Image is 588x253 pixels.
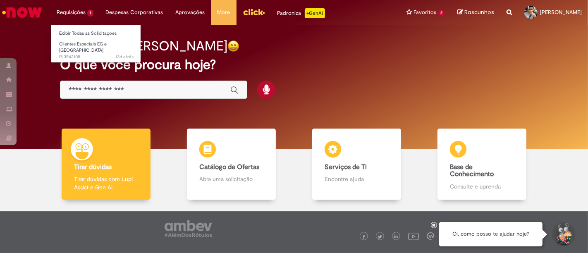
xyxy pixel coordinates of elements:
[176,8,205,17] span: Aprovações
[51,29,142,38] a: Exibir Todas as Solicitações
[60,57,528,72] h2: O que você procura hoje?
[165,220,212,237] img: logo_footer_ambev_rotulo_gray.png
[115,54,134,60] time: 17/09/2025 08:48:37
[362,235,366,239] img: logo_footer_facebook.png
[50,25,141,63] ul: Requisições
[51,40,142,57] a: Aberto R13542108 : Clientes Especiais EG e AS
[394,234,398,239] img: logo_footer_linkedin.png
[169,129,294,200] a: Catálogo de Ofertas Abra uma solicitação
[464,8,494,16] span: Rascunhos
[540,9,582,16] span: [PERSON_NAME]
[551,222,576,247] button: Iniciar Conversa de Suporte
[408,231,419,241] img: logo_footer_youtube.png
[277,8,325,18] div: Padroniza
[450,163,494,179] b: Base de Conhecimento
[427,232,434,240] img: logo_footer_workplace.png
[294,129,419,200] a: Serviços de TI Encontre ajuda
[419,129,545,200] a: Base de Conhecimento Consulte e aprenda
[106,8,163,17] span: Despesas Corporativas
[439,222,543,246] div: Oi, como posso te ajudar hoje?
[325,163,367,171] b: Serviços de TI
[227,40,239,52] img: happy-face.png
[199,175,263,183] p: Abra uma solicitação
[305,8,325,18] p: +GenAi
[325,175,388,183] p: Encontre ajuda
[1,4,43,21] img: ServiceNow
[243,6,265,18] img: click_logo_yellow_360x200.png
[457,9,494,17] a: Rascunhos
[378,235,382,239] img: logo_footer_twitter.png
[218,8,230,17] span: More
[414,8,436,17] span: Favoritos
[43,129,169,200] a: Tirar dúvidas Tirar dúvidas com Lupi Assist e Gen Ai
[59,54,134,60] span: R13542108
[74,175,138,191] p: Tirar dúvidas com Lupi Assist e Gen Ai
[450,182,514,191] p: Consulte e aprenda
[60,39,227,53] h2: Boa tarde, [PERSON_NAME]
[199,163,259,171] b: Catálogo de Ofertas
[59,41,107,54] span: Clientes Especiais EG e [GEOGRAPHIC_DATA]
[74,163,112,171] b: Tirar dúvidas
[87,10,93,17] span: 1
[438,10,445,17] span: 2
[57,8,86,17] span: Requisições
[115,54,134,60] span: 13d atrás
